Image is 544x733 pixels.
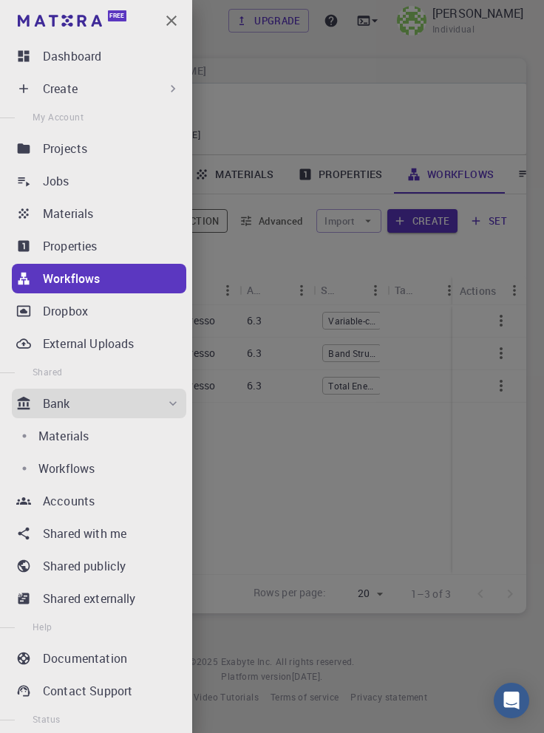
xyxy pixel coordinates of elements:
p: Documentation [43,650,127,667]
p: Properties [43,237,98,255]
a: Shared with me [12,519,186,548]
p: Accounts [43,492,95,510]
span: Help [33,621,52,633]
p: Materials [38,427,89,445]
a: Dropbox [12,296,186,326]
p: Jobs [43,172,69,190]
a: Workflows [12,264,186,293]
a: Workflows [12,454,180,483]
span: Shared [33,366,62,378]
a: Free [15,9,132,33]
p: Create [43,80,78,98]
a: Properties [12,231,186,261]
a: Documentation [12,644,186,673]
p: Dropbox [43,302,88,320]
p: Contact Support [43,682,132,700]
a: Materials [12,421,180,451]
a: Contact Support [12,676,186,706]
p: Dashboard [43,47,101,65]
a: Materials [12,199,186,228]
a: Shared externally [12,584,186,613]
a: Dashboard [12,41,186,71]
a: Shared publicly [12,551,186,581]
p: Workflows [43,270,100,287]
p: Shared publicly [43,557,126,575]
p: Materials [43,205,93,222]
p: Bank [43,395,70,412]
div: Bank [12,389,186,418]
span: Destek [31,10,77,24]
span: Status [33,713,60,725]
p: Workflows [38,460,95,477]
a: Projects [12,134,186,163]
a: Accounts [12,486,186,516]
div: Create [12,74,186,103]
a: Jobs [12,166,186,196]
p: External Uploads [43,335,134,352]
p: Shared externally [43,590,136,607]
p: Shared with me [43,525,126,542]
img: logo [18,15,102,27]
p: Projects [43,140,87,157]
span: Free [109,12,124,20]
span: My Account [33,111,84,123]
a: External Uploads [12,329,186,358]
div: Open Intercom Messenger [494,683,529,718]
